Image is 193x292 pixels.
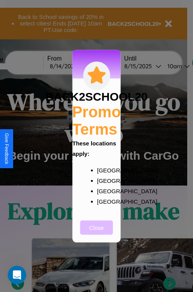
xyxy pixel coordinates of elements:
[4,133,9,164] div: Give Feedback
[8,266,26,284] iframe: Intercom live chat
[73,140,116,157] b: These locations apply:
[80,220,113,235] button: Close
[97,196,112,206] p: [GEOGRAPHIC_DATA]
[97,175,112,186] p: [GEOGRAPHIC_DATA]
[97,165,112,175] p: [GEOGRAPHIC_DATA]
[72,103,121,138] h2: Promo Terms
[45,90,147,103] h3: BACK2SCHOOL20
[97,186,112,196] p: [GEOGRAPHIC_DATA]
